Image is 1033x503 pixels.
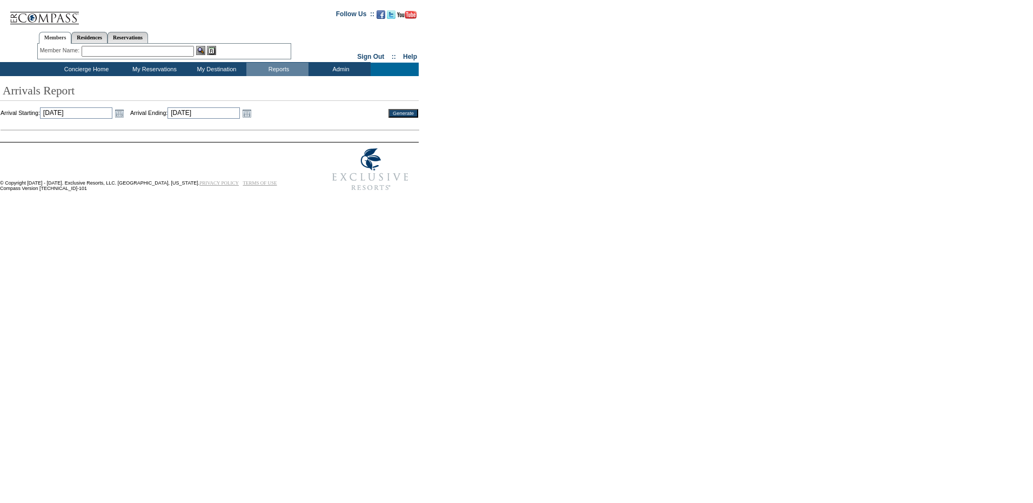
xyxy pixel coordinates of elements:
td: Arrival Starting: Arrival Ending: [1,107,374,119]
img: Follow us on Twitter [387,10,395,19]
div: Member Name: [40,46,82,55]
a: TERMS OF USE [243,180,277,186]
td: My Reservations [122,63,184,76]
a: Reservations [108,32,148,43]
img: Exclusive Resorts [322,142,419,196]
a: Open the calendar popup. [113,107,125,119]
a: Open the calendar popup. [241,107,253,119]
img: Reservations [207,46,216,55]
td: Concierge Home [48,63,122,76]
a: Follow us on Twitter [387,13,395,20]
input: Generate [388,109,418,118]
td: My Destination [184,63,246,76]
a: PRIVACY POLICY [199,180,239,186]
a: Become our fan on Facebook [377,13,385,20]
span: :: [392,53,396,60]
a: Help [403,53,417,60]
img: Compass Home [9,3,79,25]
a: Residences [71,32,108,43]
img: Subscribe to our YouTube Channel [397,11,417,19]
img: View [196,46,205,55]
td: Reports [246,63,308,76]
img: Become our fan on Facebook [377,10,385,19]
td: Follow Us :: [336,9,374,22]
td: Admin [308,63,371,76]
a: Sign Out [357,53,384,60]
a: Subscribe to our YouTube Channel [397,13,417,20]
a: Members [39,32,72,44]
